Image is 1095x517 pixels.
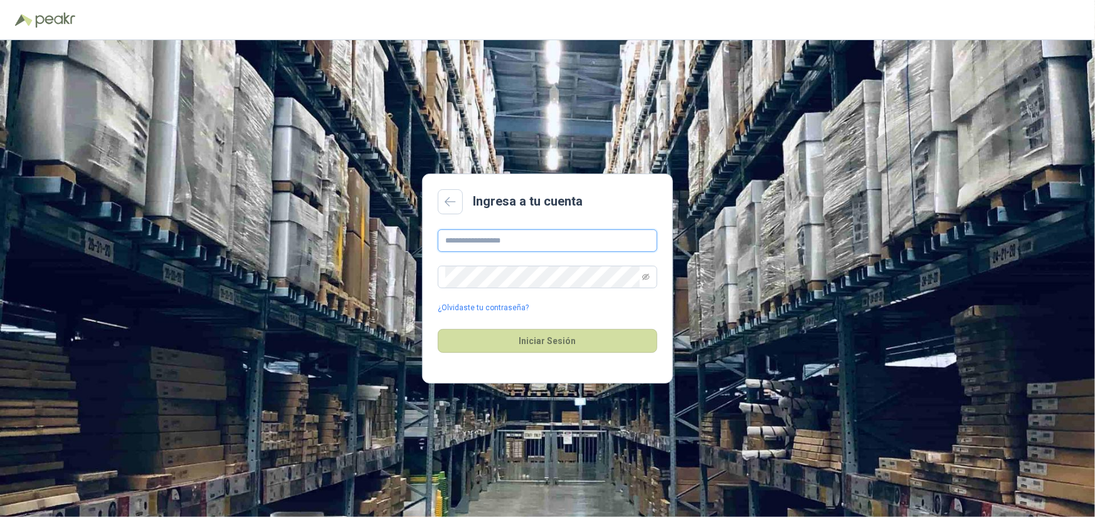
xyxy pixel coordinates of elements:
[15,14,33,26] img: Logo
[473,192,583,211] h2: Ingresa a tu cuenta
[438,329,657,353] button: Iniciar Sesión
[438,302,529,314] a: ¿Olvidaste tu contraseña?
[642,273,650,281] span: eye-invisible
[35,13,75,28] img: Peakr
